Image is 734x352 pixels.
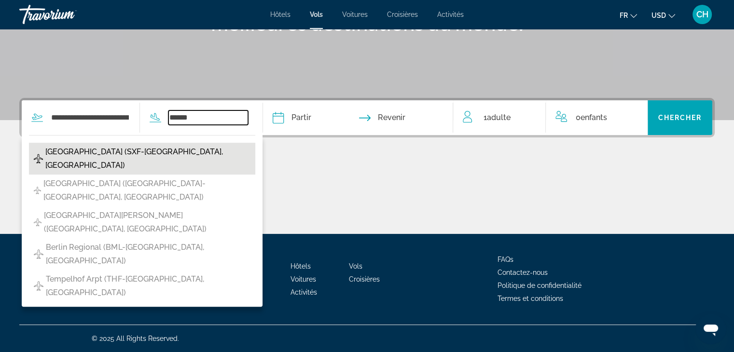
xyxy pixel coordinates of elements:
button: [GEOGRAPHIC_DATA] ([GEOGRAPHIC_DATA]-[GEOGRAPHIC_DATA], [GEOGRAPHIC_DATA]) [29,175,255,206]
a: Hôtels [270,11,291,18]
button: Change language [620,8,637,22]
button: Travelers: 1 adult, 0 children [453,100,647,135]
a: Contactez-nous [498,269,548,276]
span: USD [651,12,666,19]
button: Berlin Regional (BML-[GEOGRAPHIC_DATA], [GEOGRAPHIC_DATA]) [29,238,255,270]
span: Revenir [378,111,405,124]
a: FAQs [498,256,513,263]
a: Activités [437,11,464,18]
button: Depart date [273,100,311,135]
a: Croisières [387,11,418,18]
span: fr [620,12,628,19]
div: Search widget [22,100,712,135]
a: Hôtels [291,262,311,270]
iframe: Bouton de lancement de la fenêtre de messagerie [695,313,726,344]
span: Chercher [658,114,702,122]
span: [GEOGRAPHIC_DATA][PERSON_NAME] ([GEOGRAPHIC_DATA], [GEOGRAPHIC_DATA]) [44,209,250,236]
span: 1 [483,111,510,124]
button: Chercher [648,100,712,135]
span: CH [696,10,708,19]
span: Berlin Regional (BML-[GEOGRAPHIC_DATA], [GEOGRAPHIC_DATA]) [46,241,250,268]
a: Termes et conditions [498,295,563,302]
span: Adulte [486,113,510,122]
button: Tempelhof Arpt (THF-[GEOGRAPHIC_DATA], [GEOGRAPHIC_DATA]) [29,270,255,302]
a: Voitures [342,11,368,18]
button: [GEOGRAPHIC_DATA] (SXF-[GEOGRAPHIC_DATA], [GEOGRAPHIC_DATA]) [29,143,255,175]
button: [GEOGRAPHIC_DATA][PERSON_NAME] ([GEOGRAPHIC_DATA], [GEOGRAPHIC_DATA]) [29,206,255,238]
a: Politique de confidentialité [498,282,582,289]
a: Travorium [19,2,116,27]
a: Vols [349,262,362,270]
a: Croisières [349,275,380,283]
span: 0 [576,111,607,124]
button: Return date [359,100,405,135]
span: Tempelhof Arpt (THF-[GEOGRAPHIC_DATA], [GEOGRAPHIC_DATA]) [46,272,250,299]
span: [GEOGRAPHIC_DATA] (SXF-[GEOGRAPHIC_DATA], [GEOGRAPHIC_DATA]) [45,145,250,172]
a: Voitures [291,275,316,283]
a: Vols [310,11,323,18]
span: © 2025 All Rights Reserved. [92,335,179,342]
span: Enfants [581,113,607,122]
button: Change currency [651,8,675,22]
a: Activités [291,288,317,296]
span: [GEOGRAPHIC_DATA] ([GEOGRAPHIC_DATA]-[GEOGRAPHIC_DATA], [GEOGRAPHIC_DATA]) [43,177,250,204]
button: User Menu [690,4,715,25]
